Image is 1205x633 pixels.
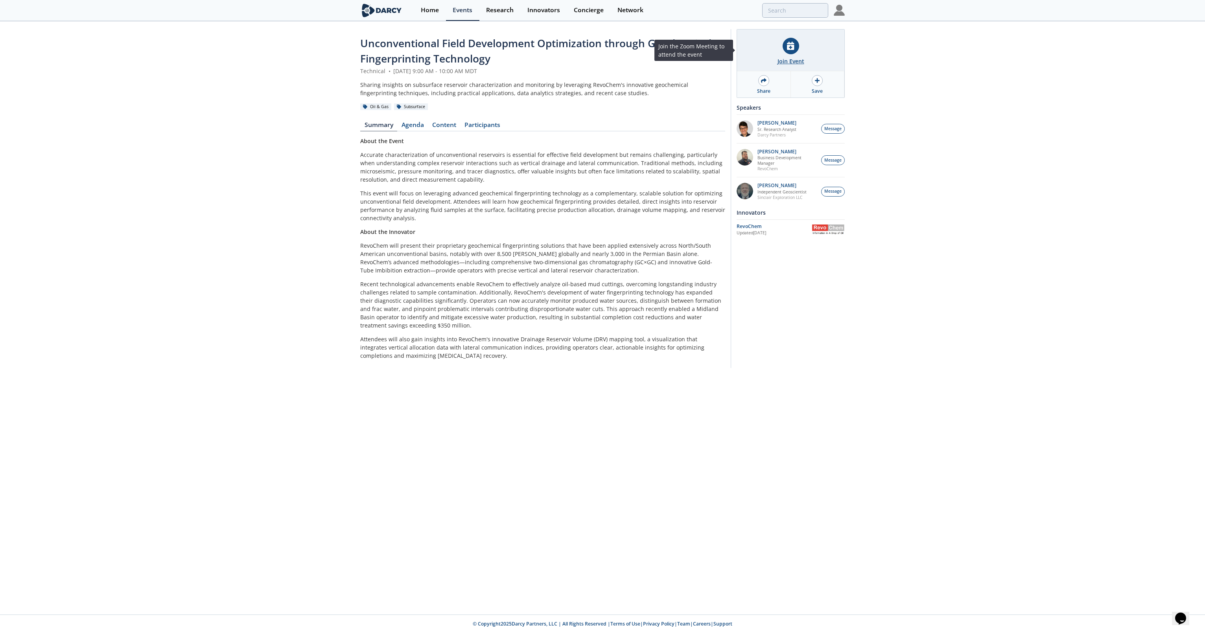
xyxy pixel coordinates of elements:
strong: About the Innovator [360,228,415,236]
img: logo-wide.svg [360,4,403,17]
div: Research [486,7,514,13]
p: [PERSON_NAME] [757,183,807,188]
a: Privacy Policy [643,620,674,627]
div: Technical [DATE] 9:00 AM - 10:00 AM MDT [360,67,725,75]
p: RevoChem [757,166,817,171]
span: Message [824,126,842,132]
p: Recent technological advancements enable RevoChem to effectively analyze oil-based mud cuttings, ... [360,280,725,329]
div: Concierge [574,7,604,13]
span: Unconventional Field Development Optimization through Geochemical Fingerprinting Technology [360,36,711,66]
div: Innovators [737,206,845,219]
p: © Copyright 2025 Darcy Partners, LLC | All Rights Reserved | | | | | [311,620,894,627]
div: Oil & Gas [360,103,391,110]
a: RevoChem Updated[DATE] RevoChem [737,223,845,236]
div: Home [421,7,439,13]
a: Careers [693,620,711,627]
p: Sr. Research Analyst [757,127,796,132]
div: Updated [DATE] [737,230,812,236]
iframe: chat widget [1172,602,1197,625]
div: Subsurface [394,103,428,110]
span: Message [824,188,842,195]
p: Attendees will also gain insights into RevoChem's innovative Drainage Reservoir Volume (DRV) mapp... [360,335,725,360]
button: Message [821,187,845,197]
strong: About the Event [360,137,404,145]
div: Network [617,7,643,13]
p: [PERSON_NAME] [757,120,796,126]
p: Sinclair Exploration LLC [757,195,807,200]
p: Independent Geoscientist [757,189,807,195]
img: Profile [834,5,845,16]
p: Business Development Manager [757,155,817,166]
span: Message [824,157,842,164]
button: Message [821,124,845,134]
div: Save [812,88,823,95]
p: Darcy Partners [757,132,796,138]
p: This event will focus on leveraging advanced geochemical fingerprinting technology as a complemen... [360,189,725,222]
div: Speakers [737,101,845,114]
img: pfbUXw5ZTiaeWmDt62ge [737,120,753,137]
a: Agenda [397,122,428,131]
button: Message [821,155,845,165]
a: Team [677,620,690,627]
input: Advanced Search [762,3,828,18]
a: Terms of Use [610,620,640,627]
div: Join Event [778,57,804,65]
img: 790b61d6-77b3-4134-8222-5cb555840c93 [737,183,753,199]
p: [PERSON_NAME] [757,149,817,155]
a: Support [713,620,732,627]
a: Content [428,122,460,131]
p: RevoChem will present their proprietary geochemical fingerprinting solutions that have been appli... [360,241,725,274]
img: 2k2ez1SvSiOh3gKHmcgF [737,149,753,166]
div: Innovators [527,7,560,13]
div: RevoChem [737,223,812,230]
img: RevoChem [812,224,845,234]
span: • [387,67,392,75]
div: Events [453,7,472,13]
a: Participants [460,122,504,131]
div: Share [757,88,770,95]
div: Sharing insights on subsurface reservoir characterization and monitoring by leveraging RevoChem's... [360,81,725,97]
p: Accurate characterization of unconventional reservoirs is essential for effective field developme... [360,151,725,184]
a: Summary [360,122,397,131]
